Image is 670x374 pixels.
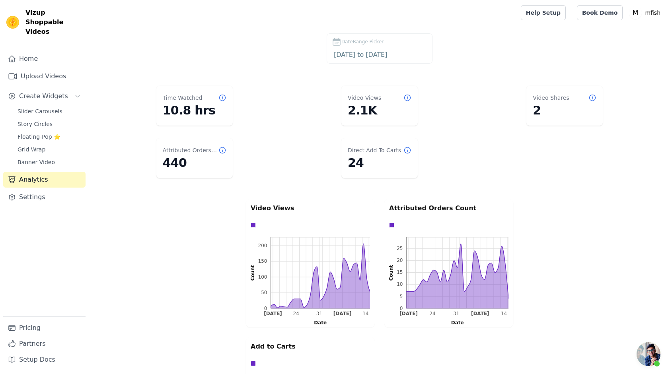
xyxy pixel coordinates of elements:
[533,103,596,118] dd: 2
[429,311,435,316] g: Sun Aug 24 2025 00:00:00 GMT+0800 (中国标准时间)
[388,265,394,281] text: Count
[633,9,639,17] text: M
[6,16,19,29] img: Vizup
[3,172,86,188] a: Analytics
[13,157,86,168] a: Banner Video
[341,38,384,45] span: DateRange Picker
[471,311,489,316] g: Sun Sep 07 2025 00:00:00 GMT+0800 (中国标准时间)
[642,6,664,20] p: mfish
[264,311,282,316] text: [DATE]
[18,107,62,115] span: Slider Carousels
[293,311,299,316] g: Sun Aug 24 2025 00:00:00 GMT+0800 (中国标准时间)
[429,311,435,316] text: 24
[399,311,418,316] g: Sun Aug 17 2025 00:00:00 GMT+0800 (中国标准时间)
[3,51,86,67] a: Home
[18,158,55,166] span: Banner Video
[348,103,411,118] dd: 2.1K
[397,237,406,311] g: left ticks
[163,94,203,102] dt: Time Watched
[348,156,411,170] dd: 24
[453,311,459,316] g: Sun Aug 31 2025 00:00:00 GMT+0800 (中国标准时间)
[389,203,508,213] p: Attributed Orders Count
[380,237,407,311] g: left axis
[3,88,86,104] button: Create Widgets
[387,221,506,230] div: Data groups
[629,6,664,20] button: M mfish
[521,5,566,20] a: Help Setup
[348,94,381,102] dt: Video Views
[3,68,86,84] a: Upload Videos
[362,311,368,316] text: 14
[333,311,352,316] text: [DATE]
[163,146,218,154] dt: Attributed Orders Count
[397,281,403,287] text: 10
[362,311,368,316] g: Sun Sep 14 2025 00:00:00 GMT+0800 (中国标准时间)
[451,320,464,326] text: Date
[577,5,623,20] a: Book Demo
[19,91,68,101] span: Create Widgets
[3,352,86,368] a: Setup Docs
[18,145,45,153] span: Grid Wrap
[258,274,267,280] text: 100
[249,359,368,368] div: Data groups
[397,258,403,263] text: 20
[251,203,370,213] p: Video Views
[3,189,86,205] a: Settings
[13,131,86,142] a: Floating-Pop ⭐
[13,144,86,155] a: Grid Wrap
[399,308,508,317] g: bottom ticks
[238,237,271,311] g: left axis
[264,311,282,316] g: Sun Aug 17 2025 00:00:00 GMT+0800 (中国标准时间)
[163,103,226,118] dd: 10.8 hrs
[3,320,86,336] a: Pricing
[25,8,82,37] span: Vizup Shoppable Videos
[501,311,507,316] g: Sun Sep 14 2025 00:00:00 GMT+0800 (中国标准时间)
[258,258,267,264] text: 150
[397,269,403,275] text: 15
[251,342,370,351] p: Add to Carts
[13,106,86,117] a: Slider Carousels
[314,320,327,326] text: Date
[258,243,267,248] text: 200
[533,94,569,102] dt: Video Shares
[501,311,507,316] text: 14
[316,311,322,316] text: 31
[3,336,86,352] a: Partners
[250,265,255,281] text: Count
[13,118,86,130] a: Story Circles
[397,246,403,251] text: 25
[333,311,352,316] g: Sun Sep 07 2025 00:00:00 GMT+0800 (中国标准时间)
[399,311,418,316] text: [DATE]
[163,156,226,170] dd: 440
[637,342,660,366] div: 开放式聊天
[348,146,401,154] dt: Direct Add To Carts
[400,306,403,311] text: 0
[332,50,427,60] input: DateRange Picker
[258,237,271,311] g: left ticks
[18,133,60,141] span: Floating-Pop ⭐
[249,221,368,230] div: Data groups
[18,120,53,128] span: Story Circles
[400,294,403,299] text: 5
[261,290,267,295] text: 50
[264,306,267,311] text: 0
[453,311,459,316] text: 31
[471,311,489,316] text: [DATE]
[293,311,299,316] text: 24
[264,308,370,317] g: bottom ticks
[316,311,322,316] g: Sun Aug 31 2025 00:00:00 GMT+0800 (中国标准时间)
